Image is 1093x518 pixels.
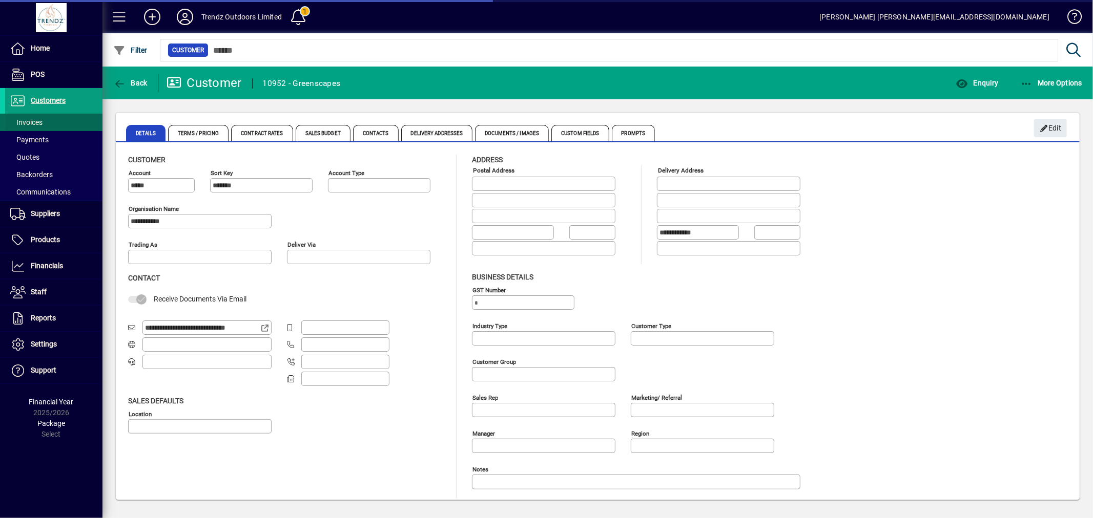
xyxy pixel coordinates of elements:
[1020,79,1083,87] span: More Options
[113,46,148,54] span: Filter
[5,358,102,383] a: Support
[472,322,507,329] mat-label: Industry type
[102,74,159,92] app-page-header-button: Back
[5,227,102,253] a: Products
[31,44,50,52] span: Home
[5,306,102,331] a: Reports
[5,62,102,88] a: POS
[1034,119,1067,137] button: Edit
[551,125,609,141] span: Custom Fields
[31,314,56,322] span: Reports
[31,235,60,244] span: Products
[5,131,102,148] a: Payments
[10,118,43,126] span: Invoices
[5,166,102,183] a: Backorders
[472,358,516,365] mat-label: Customer group
[111,74,150,92] button: Back
[1040,120,1062,137] span: Edit
[287,241,316,248] mat-label: Deliver via
[472,286,506,293] mat-label: GST Number
[296,125,350,141] span: Sales Budget
[5,148,102,166] a: Quotes
[353,125,399,141] span: Contacts
[472,429,495,437] mat-label: Manager
[129,241,157,248] mat-label: Trading as
[1060,2,1080,35] a: Knowledge Base
[136,8,169,26] button: Add
[631,429,649,437] mat-label: Region
[5,332,102,357] a: Settings
[126,125,166,141] span: Details
[172,45,204,55] span: Customer
[111,41,150,59] button: Filter
[31,262,63,270] span: Financials
[31,340,57,348] span: Settings
[5,36,102,61] a: Home
[472,273,533,281] span: Business details
[5,183,102,201] a: Communications
[31,366,56,374] span: Support
[129,169,151,177] mat-label: Account
[10,188,71,196] span: Communications
[953,74,1001,92] button: Enquiry
[819,9,1049,25] div: [PERSON_NAME] [PERSON_NAME][EMAIL_ADDRESS][DOMAIN_NAME]
[5,201,102,227] a: Suppliers
[201,9,282,25] div: Trendz Outdoors Limited
[631,322,671,329] mat-label: Customer type
[5,279,102,305] a: Staff
[211,169,233,177] mat-label: Sort key
[168,125,229,141] span: Terms / Pricing
[29,398,74,406] span: Financial Year
[472,394,498,401] mat-label: Sales rep
[5,114,102,131] a: Invoices
[167,75,242,91] div: Customer
[1018,74,1085,92] button: More Options
[128,274,160,282] span: Contact
[472,156,503,164] span: Address
[231,125,293,141] span: Contract Rates
[612,125,655,141] span: Prompts
[129,205,179,212] mat-label: Organisation name
[169,8,201,26] button: Profile
[31,96,66,104] span: Customers
[113,79,148,87] span: Back
[10,170,53,179] span: Backorders
[631,394,682,401] mat-label: Marketing/ Referral
[129,410,152,417] mat-label: Location
[475,125,549,141] span: Documents / Images
[128,156,166,164] span: Customer
[401,125,473,141] span: Delivery Addresses
[5,253,102,279] a: Financials
[10,153,39,161] span: Quotes
[472,465,488,472] mat-label: Notes
[328,169,364,177] mat-label: Account Type
[37,419,65,427] span: Package
[31,70,45,78] span: POS
[263,75,341,92] div: 10952 - Greenscapes
[154,295,246,303] span: Receive Documents Via Email
[10,136,49,144] span: Payments
[128,397,183,405] span: Sales defaults
[31,288,47,296] span: Staff
[31,209,60,218] span: Suppliers
[956,79,998,87] span: Enquiry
